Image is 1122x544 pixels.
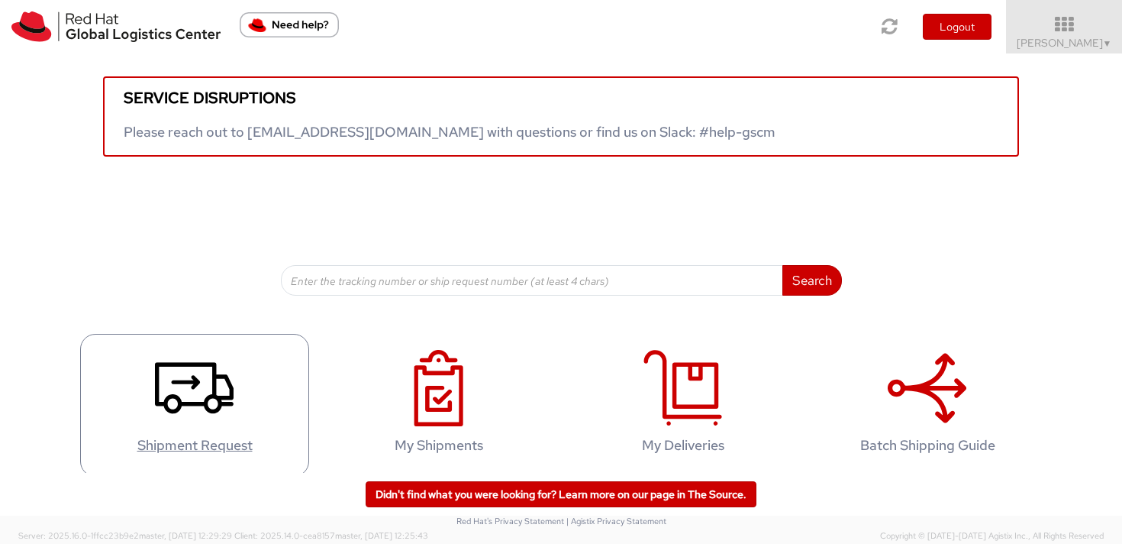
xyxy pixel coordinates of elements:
h4: My Deliveries [585,438,782,453]
h4: Batch Shipping Guide [829,438,1026,453]
button: Search [782,265,842,296]
a: My Deliveries [569,334,798,477]
h5: Service disruptions [124,89,998,106]
span: Server: 2025.16.0-1ffcc23b9e2 [18,530,232,541]
a: Shipment Request [80,334,309,477]
a: Didn't find what you were looking for? Learn more on our page in The Source. [366,481,756,507]
button: Need help? [240,12,339,37]
input: Enter the tracking number or ship request number (at least 4 chars) [281,265,783,296]
span: Please reach out to [EMAIL_ADDRESS][DOMAIN_NAME] with questions or find us on Slack: #help-gscm [124,123,775,141]
span: master, [DATE] 12:29:29 [139,530,232,541]
span: master, [DATE] 12:25:43 [335,530,428,541]
h4: My Shipments [340,438,537,453]
span: ▼ [1103,37,1112,50]
button: Logout [923,14,991,40]
a: | Agistix Privacy Statement [566,516,666,526]
span: Client: 2025.14.0-cea8157 [234,530,428,541]
a: Batch Shipping Guide [813,334,1042,477]
img: rh-logistics-00dfa346123c4ec078e1.svg [11,11,221,42]
a: Red Hat's Privacy Statement [456,516,564,526]
span: [PERSON_NAME] [1017,36,1112,50]
a: My Shipments [324,334,553,477]
span: Copyright © [DATE]-[DATE] Agistix Inc., All Rights Reserved [880,530,1104,542]
h4: Shipment Request [96,438,293,453]
a: Service disruptions Please reach out to [EMAIL_ADDRESS][DOMAIN_NAME] with questions or find us on... [103,76,1019,157]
